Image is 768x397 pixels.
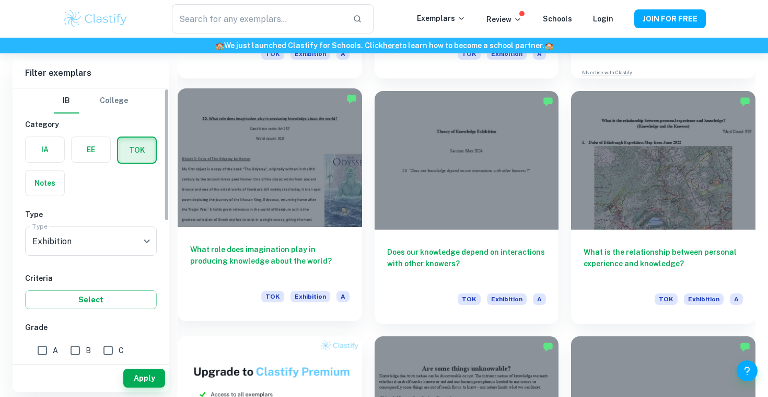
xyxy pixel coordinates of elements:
span: Exhibition [290,291,330,302]
span: A [336,291,350,302]
img: Marked [740,342,750,352]
button: Select [25,290,157,309]
img: Marked [346,94,357,104]
a: Does our knowledge depend on interactions with other knowers?TOKExhibitionA [375,91,559,323]
span: A [730,293,743,305]
span: 🏫 [544,41,553,50]
h6: What is the relationship between personal experience and knowledge? [584,246,743,281]
a: What is the relationship between personal experience and knowledge?TOKExhibitionA [571,91,755,323]
img: Marked [543,96,553,107]
p: Review [486,14,522,25]
img: Marked [543,342,553,352]
img: Marked [740,96,750,107]
span: Exhibition [487,293,527,305]
button: Apply [123,369,165,388]
button: College [100,88,128,114]
span: TOK [458,293,481,305]
span: TOK [261,291,284,302]
span: TOK [655,293,678,305]
p: Exemplars [417,13,466,24]
div: Exhibition [25,226,157,256]
a: What role does imagination play in producing knowledge about the world?TOKExhibitionA [178,91,362,323]
button: Help and Feedback [737,360,758,381]
h6: Type [25,209,157,220]
img: Clastify logo [62,8,129,29]
a: here [383,41,399,50]
span: Exhibition [487,48,527,60]
h6: Does our knowledge depend on interactions with other knowers? [387,246,546,281]
h6: Grade [25,322,157,333]
a: Login [593,15,613,23]
button: Notes [26,171,64,196]
span: C [119,345,124,356]
span: Exhibition [290,48,330,60]
h6: Criteria [25,273,157,284]
h6: Category [25,119,157,130]
span: A [533,48,546,60]
a: Schools [543,15,572,23]
h6: What role does imagination play in producing knowledge about the world? [190,244,350,278]
span: A [533,293,546,305]
div: Filter type choice [54,88,128,114]
button: TOK [118,138,156,163]
input: Search for any exemplars... [172,4,344,33]
span: B [86,345,91,356]
span: A [53,345,58,356]
h6: We just launched Clastify for Schools. Click to learn how to become a school partner. [2,40,766,51]
span: Exhibition [684,293,724,305]
h6: Filter exemplars [13,59,169,88]
span: A [336,48,350,60]
button: JOIN FOR FREE [634,9,706,28]
a: Advertise with Clastify [581,69,632,76]
label: Type [32,222,48,231]
button: IA [26,137,64,162]
span: 🏫 [215,41,224,50]
button: EE [72,137,110,162]
button: IB [54,88,79,114]
span: TOK [261,48,284,60]
span: TOK [458,48,481,60]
